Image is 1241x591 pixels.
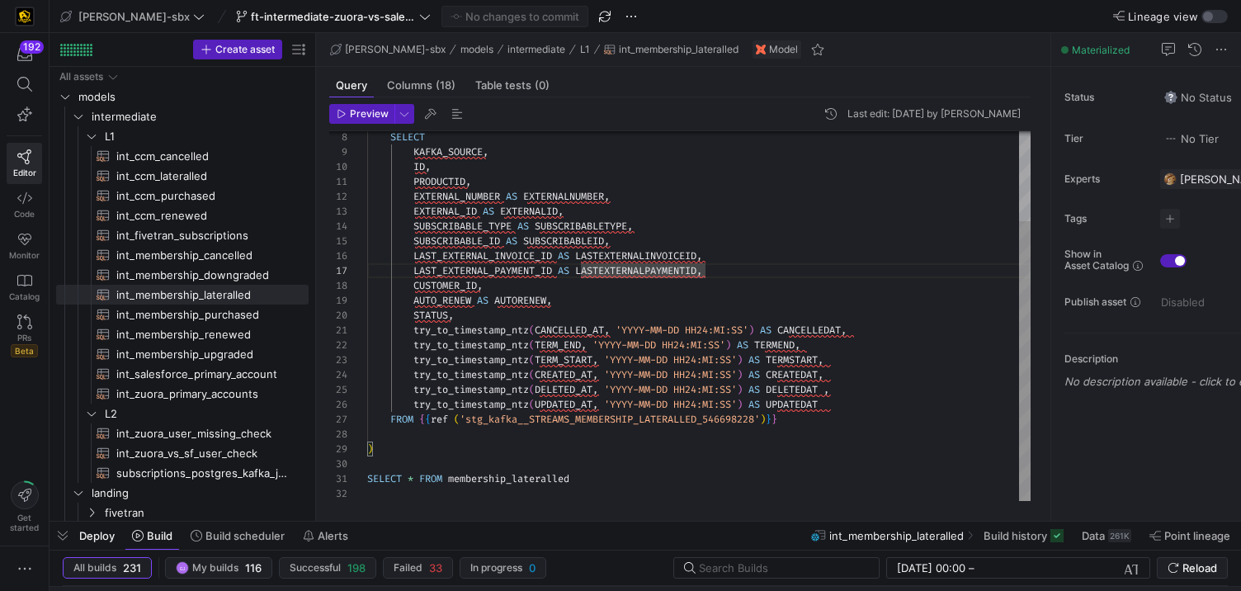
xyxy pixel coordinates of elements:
button: Data261K [1074,522,1139,550]
button: [PERSON_NAME]-sbx [56,6,209,27]
div: 16 [329,248,347,263]
span: 'YYYY-MM-DD HH24:MI:SS' [604,398,737,411]
div: 10 [329,159,347,174]
button: Successful198 [279,557,376,579]
div: Press SPACE to select this row. [56,166,309,186]
input: End datetime [978,561,1086,574]
span: [PERSON_NAME]-sbx [78,10,190,23]
span: } [771,413,777,426]
div: Press SPACE to select this row. [56,344,309,364]
span: All builds [73,562,116,574]
div: Press SPACE to select this row. [56,423,309,443]
span: try_to_timestamp_ntz [413,383,529,396]
a: int_membership_cancelled​​​​​​​​​​ [56,245,309,265]
span: UPDATEDAT [766,398,818,411]
span: ( [529,324,535,337]
span: Monitor [9,250,40,260]
span: 198 [347,561,366,574]
div: Press SPACE to select this row. [56,245,309,265]
button: Build [125,522,180,550]
div: GJ [176,561,189,574]
span: EXTERNALID [500,205,558,218]
span: , [592,368,598,381]
img: No tier [1164,132,1177,145]
span: Build [147,529,172,542]
div: Last edit: [DATE] by [PERSON_NAME] [847,108,1021,120]
div: Press SPACE to select this row. [56,324,309,344]
span: Point lineage [1164,529,1230,542]
a: https://storage.googleapis.com/y42-prod-data-exchange/images/uAsz27BndGEK0hZWDFeOjoxA7jCwgK9jE472... [7,2,42,31]
span: Reload [1182,561,1217,574]
div: 28 [329,427,347,442]
span: 'YYYY-MM-DD HH24:MI:SS' [592,338,725,352]
span: EXTERNAL_NUMBER [413,190,500,203]
span: , [465,175,471,188]
span: Create asset [215,44,275,55]
span: AS [748,383,760,396]
span: Failed [394,562,422,574]
span: 'YYYY-MM-DD HH24:MI:SS' [604,353,737,366]
span: CUSTOMER_ID [413,279,477,292]
div: Press SPACE to select this row. [56,126,309,146]
span: ) [760,413,766,426]
span: FROM [390,413,413,426]
a: int_zuora_primary_accounts​​​​​​​​​​ [56,384,309,404]
span: int_membership_purchased​​​​​​​​​​ [116,305,290,324]
span: LAST_EXTERNAL_PAYMENT_ID [413,264,552,277]
div: 24 [329,367,347,382]
button: int_membership_lateralled [600,40,743,59]
a: int_salesforce_primary_account​​​​​​​​​​ [56,364,309,384]
input: Search Builds [699,561,866,574]
span: Build history [984,529,1047,542]
span: Data [1082,529,1105,542]
span: int_membership_lateralled [619,44,738,55]
span: } [766,413,771,426]
div: 8 [329,130,347,144]
span: L1 [105,127,306,146]
span: Experts [1064,173,1147,185]
span: EXTERNALNUMBER [523,190,604,203]
span: , [841,324,847,337]
span: In progress [470,562,522,574]
span: landing [92,484,306,503]
span: Build scheduler [205,529,285,542]
span: No Tier [1164,132,1219,145]
button: Build scheduler [183,522,292,550]
a: subscriptions_postgres_kafka_joined_view​​​​​​​​​​ [56,463,309,483]
span: int_membership_upgraded​​​​​​​​​​ [116,345,290,364]
span: AS [748,368,760,381]
div: 15 [329,234,347,248]
div: Press SPACE to select this row. [56,285,309,305]
span: Alerts [318,529,348,542]
span: , [696,249,702,262]
span: try_to_timestamp_ntz [413,398,529,411]
span: , [795,338,800,352]
div: 32 [329,486,347,501]
div: 192 [20,40,44,54]
span: PRs [17,333,31,343]
span: Model [769,44,798,55]
span: 116 [245,561,262,574]
span: Catalog [9,291,40,301]
a: Code [7,184,42,225]
button: Failed33 [383,557,453,579]
span: 'stg_kafka__STREAMS_MEMBERSHIP_LATERALLED_54669822 [460,413,748,426]
span: AS [483,205,494,218]
span: Tier [1064,133,1147,144]
span: KAFKA_SOURCE [413,145,483,158]
div: 261K [1108,529,1131,542]
span: int_zuora_primary_accounts​​​​​​​​​​ [116,385,290,404]
span: DELETEDAT [766,383,818,396]
span: models [460,44,493,55]
span: L2 [105,404,306,423]
div: 19 [329,293,347,308]
span: AUTO_RENEW [413,294,471,307]
a: int_membership_purchased​​​​​​​​​​ [56,305,309,324]
span: intermediate [92,107,306,126]
button: ft-intermediate-zuora-vs-salesforce-08052025 [232,6,435,27]
span: TERMSTART [766,353,818,366]
button: Create asset [193,40,282,59]
span: ) [737,368,743,381]
button: models [456,40,498,59]
button: In progress0 [460,557,546,579]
